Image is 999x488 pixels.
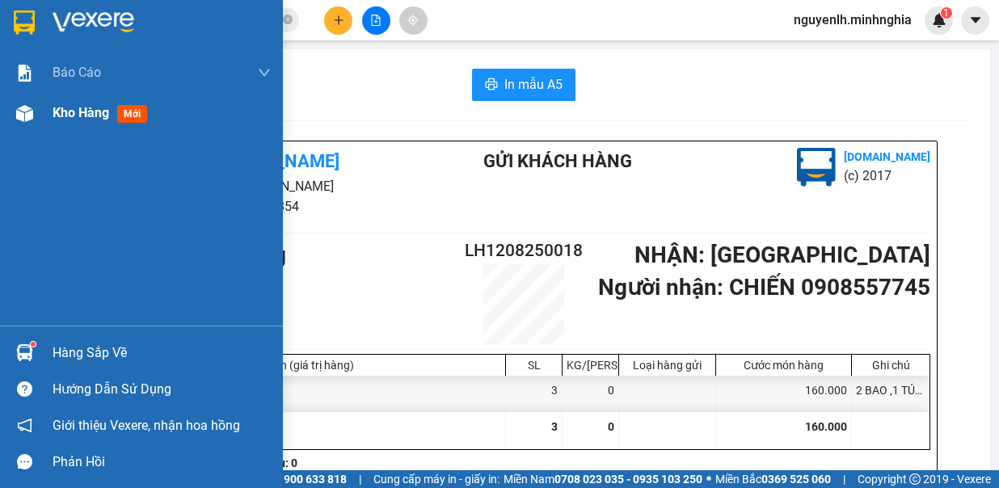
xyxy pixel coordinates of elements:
b: GỬI : Liên Hương [7,101,176,128]
span: 3 [551,420,558,433]
span: Báo cáo [53,62,101,82]
b: Gửi khách hàng [483,151,632,171]
span: down [258,66,271,79]
button: aim [399,6,428,35]
div: 160.000 [716,376,852,412]
div: Cước món hàng [720,359,847,372]
div: Tên (giá trị hàng) [122,359,501,372]
img: warehouse-icon [16,344,33,361]
span: Giới thiệu Vexere, nhận hoa hồng [53,415,240,435]
sup: 1 [941,7,952,19]
div: Hàng sắp về [53,341,271,365]
span: close-circle [283,13,293,28]
span: Cung cấp máy in - giấy in: [373,470,499,488]
li: 01 [PERSON_NAME] [7,36,308,56]
div: Hướng dẫn sử dụng [53,377,271,402]
b: [DOMAIN_NAME] [844,150,930,163]
li: 02523854854 [7,56,308,76]
span: Kho hàng [53,105,109,120]
div: Phản hồi [53,450,271,474]
img: icon-new-feature [932,13,946,27]
span: In mẫu A5 [504,74,563,95]
h2: LH1208250018 [456,238,592,264]
button: file-add [362,6,390,35]
span: 1 [943,7,949,19]
div: Loại hàng gửi [623,359,711,372]
span: message [17,454,32,469]
img: logo.jpg [7,7,88,88]
span: caret-down [968,13,983,27]
span: nguyenlh.minhnghia [781,10,925,30]
span: question-circle [17,381,32,397]
div: Ghi chú [856,359,925,372]
img: logo-vxr [14,11,35,35]
span: phone [93,59,106,72]
button: printerIn mẫu A5 [472,69,575,101]
span: plus [333,15,344,26]
span: copyright [909,473,921,485]
div: 3 [506,376,563,412]
b: Người nhận : CHIẾN 0908557745 [598,274,930,301]
div: 2 BAO ,1 TÚM DÉP [852,376,929,412]
button: plus [324,6,352,35]
span: ⚪️ [706,476,711,482]
span: Miền Nam [504,470,702,488]
span: aim [407,15,419,26]
span: 0 [608,420,614,433]
div: (Bất kỳ) [118,376,506,412]
button: caret-down [961,6,989,35]
img: solution-icon [16,65,33,82]
img: logo.jpg [797,148,836,187]
strong: 1900 633 818 [277,473,347,486]
div: SL [510,359,558,372]
sup: 1 [31,342,36,347]
span: environment [93,39,106,52]
strong: 0369 525 060 [761,473,831,486]
span: Miền Bắc [715,470,831,488]
li: (c) 2017 [844,166,930,186]
span: printer [485,78,498,93]
span: | [843,470,845,488]
span: notification [17,418,32,433]
span: mới [117,105,147,123]
strong: 0708 023 035 - 0935 103 250 [554,473,702,486]
img: warehouse-icon [16,105,33,122]
b: NHẬN : [GEOGRAPHIC_DATA] [634,242,930,268]
span: | [359,470,361,488]
span: file-add [370,15,381,26]
div: 0 [563,376,619,412]
span: 160.000 [805,420,847,433]
div: KG/[PERSON_NAME] [567,359,614,372]
b: [PERSON_NAME] [93,11,230,31]
span: close-circle [283,15,293,24]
